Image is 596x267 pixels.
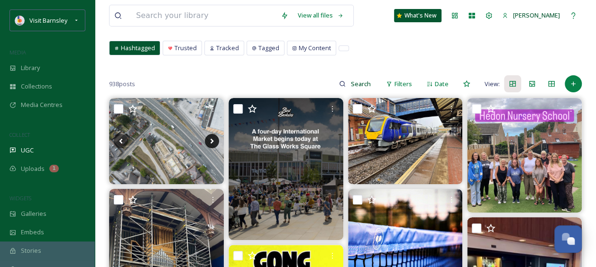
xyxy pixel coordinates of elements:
[121,44,155,53] span: Hashtagged
[467,98,582,213] img: First day back at work after the six week holidays for the staff at hedonnurseryschool and straig...
[554,225,582,253] button: Open Chat
[216,44,239,53] span: Tracked
[21,246,41,255] span: Stories
[229,98,343,240] img: If you’re on a diet to get rid of some of those extra summer pounds, start the diet on Monday - t...
[21,146,34,155] span: UGC
[346,74,376,93] input: Search
[293,6,348,25] a: View all files
[21,209,46,218] span: Galleries
[9,195,31,202] span: WIDGETS
[49,165,59,172] div: 1
[394,9,441,22] a: What's New
[109,98,224,184] img: 🏗️ Another Scaffold Up in Barnsley! Good to see more and more of our scaffolds popping up in and ...
[497,6,565,25] a: [PERSON_NAME]
[21,228,44,237] span: Embeds
[131,5,276,26] input: Search your library
[21,63,40,72] span: Library
[109,80,135,89] span: 938 posts
[348,98,463,184] img: As I wo int Tarn I decided to take a photo, here it is, 195025 on 14.13 #Barnsley to #LincolnCent...
[9,131,30,138] span: COLLECT
[299,44,331,53] span: My Content
[9,49,26,56] span: MEDIA
[174,44,197,53] span: Trusted
[394,80,412,89] span: Filters
[513,11,560,19] span: [PERSON_NAME]
[15,16,25,25] img: barnsley-logo-in-colour.png
[258,44,279,53] span: Tagged
[29,16,67,25] span: Visit Barnsley
[21,100,63,109] span: Media Centres
[21,82,52,91] span: Collections
[435,80,449,89] span: Date
[485,80,500,89] span: View:
[21,164,45,173] span: Uploads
